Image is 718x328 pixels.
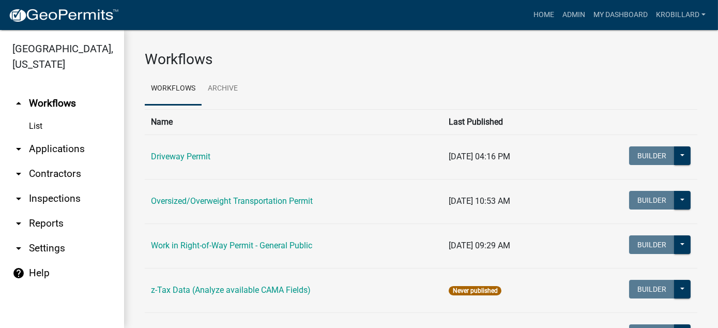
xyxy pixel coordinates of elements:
a: Admin [558,5,589,25]
i: arrow_drop_down [12,192,25,205]
button: Builder [629,235,675,254]
i: arrow_drop_down [12,168,25,180]
a: Workflows [145,72,202,106]
th: Name [145,109,442,135]
a: My Dashboard [589,5,652,25]
span: Never published [449,286,501,295]
span: [DATE] 04:16 PM [449,152,510,161]
a: krobillard [652,5,710,25]
th: Last Published [442,109,569,135]
a: Work in Right-of-Way Permit - General Public [151,241,312,250]
a: Oversized/Overweight Transportation Permit [151,196,313,206]
button: Builder [629,191,675,210]
a: Driveway Permit [151,152,210,161]
i: help [12,267,25,279]
a: z-Tax Data (Analyze available CAMA Fields) [151,285,311,295]
a: Archive [202,72,244,106]
span: [DATE] 10:53 AM [449,196,510,206]
span: [DATE] 09:29 AM [449,241,510,250]
button: Builder [629,280,675,299]
h3: Workflows [145,51,697,68]
i: arrow_drop_down [12,242,25,255]
i: arrow_drop_up [12,97,25,110]
i: arrow_drop_down [12,217,25,230]
i: arrow_drop_down [12,143,25,155]
button: Builder [629,146,675,165]
a: Home [529,5,558,25]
